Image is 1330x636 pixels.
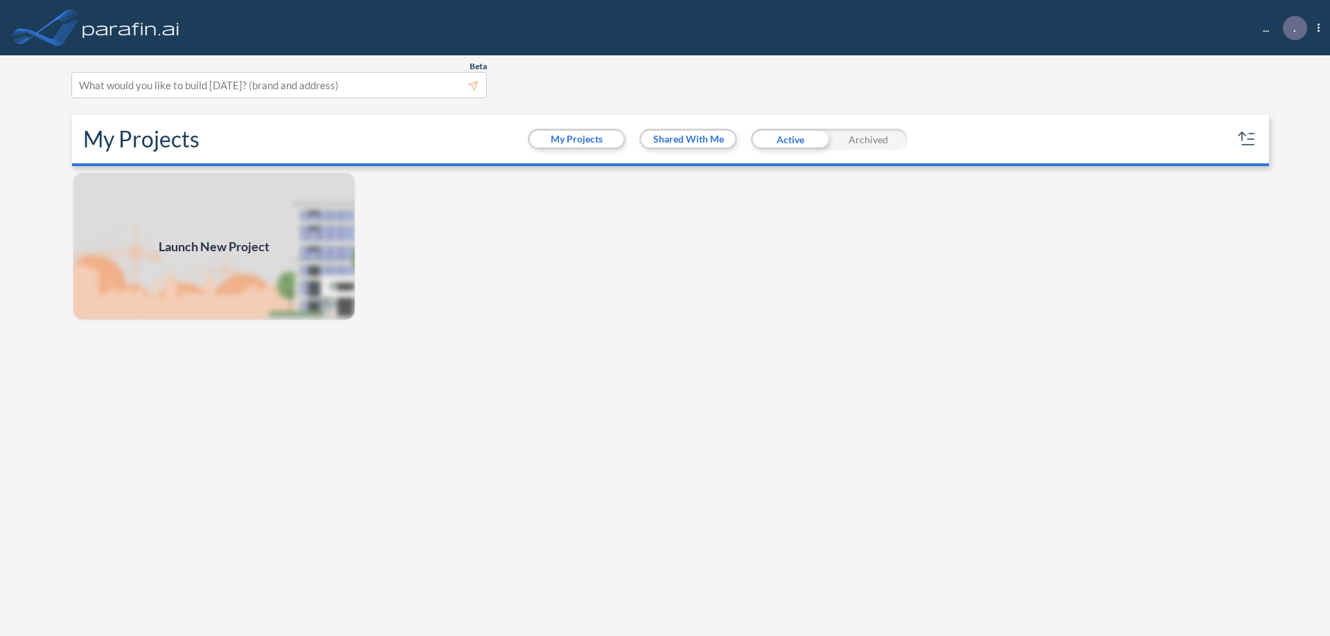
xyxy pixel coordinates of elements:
[641,131,735,147] button: Shared With Me
[80,14,182,42] img: logo
[530,131,623,147] button: My Projects
[1236,128,1258,150] button: sort
[83,126,199,152] h2: My Projects
[1242,16,1320,40] div: ...
[72,172,356,321] a: Launch New Project
[470,61,487,72] span: Beta
[72,172,356,321] img: add
[829,129,907,149] div: Archived
[159,237,269,256] span: Launch New Project
[1293,21,1296,34] p: .
[751,129,829,149] div: Active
